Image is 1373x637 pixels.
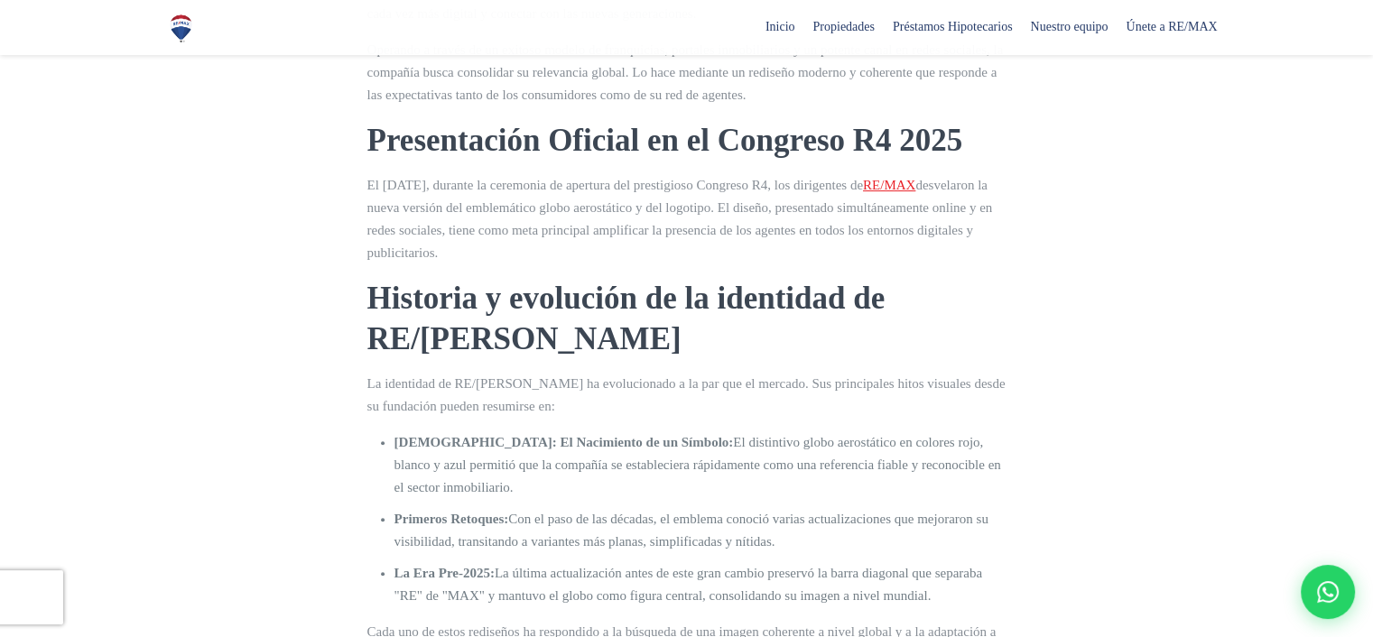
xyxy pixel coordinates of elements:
[367,178,863,192] span: El [DATE], durante la ceremonia de apertura del prestigioso Congreso R4, los dirigentes de
[803,14,883,41] span: Propiedades
[320,1,364,16] span: Correo
[863,178,915,192] a: RE/MAX
[1021,14,1117,41] span: Nuestro equipo
[367,281,886,356] b: Historia y evolución de la identidad de RE/[PERSON_NAME]
[394,566,983,603] span: La última actualización antes de este gran cambio preservó la barra diagonal que separaba "RE" de...
[394,566,495,580] b: La Era Pre-2025:
[367,178,993,260] span: desvelaron la nueva versión del emblemático globo aerostático y del logotipo. El diseño, presenta...
[165,13,197,44] img: Logo de REMAX
[756,14,804,41] span: Inicio
[394,512,988,549] span: Con el paso de las décadas, el emblema conoció varias actualizaciones que mejoraron su visibilida...
[367,376,1006,413] span: La identidad de RE/[PERSON_NAME] ha evolucionado a la par que el mercado. Sus principales hitos v...
[367,123,963,158] b: Presentación Oficial en el Congreso R4 2025
[367,42,1004,102] span: Operando a través de un exitoso modelo de franquicias, portales inmobiliarios y un potente canal ...
[1117,14,1226,41] span: Únete a RE/MAX
[394,435,734,449] b: [DEMOGRAPHIC_DATA]: El Nacimiento de un Símbolo:
[394,435,1001,494] span: El distintivo globo aerostático en colores rojo, blanco y azul permitió que la compañía se establ...
[884,14,1022,41] span: Préstamos Hipotecarios
[394,512,509,526] b: Primeros Retoques:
